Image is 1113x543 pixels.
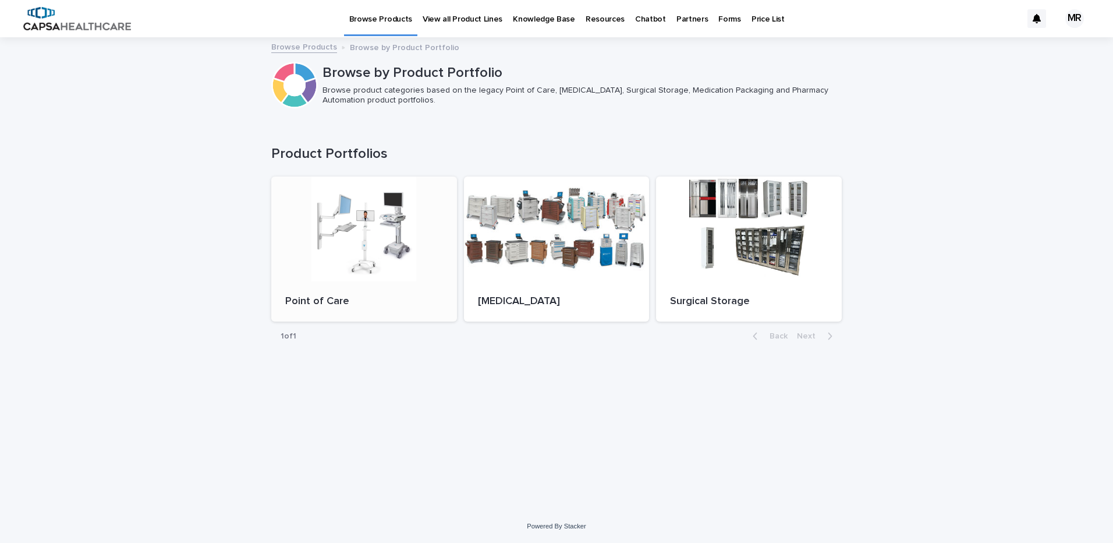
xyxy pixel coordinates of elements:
p: Browse product categories based on the legacy Point of Care, [MEDICAL_DATA], Surgical Storage, Me... [322,86,832,105]
a: Surgical Storage [656,177,842,322]
p: Browse by Product Portfolio [322,65,837,82]
p: Point of Care [285,295,443,308]
div: MR [1065,9,1084,28]
a: Point of Care [271,177,457,322]
p: Browse by Product Portfolio [350,40,459,53]
p: [MEDICAL_DATA] [478,295,636,308]
a: Powered By Stacker [527,523,586,530]
p: Surgical Storage [670,295,828,308]
img: B5p4sRfuTuC72oLToeu7 [23,7,131,30]
span: Back [763,332,788,340]
button: Next [792,331,842,341]
a: Browse Products [271,40,337,53]
button: Back [743,331,792,341]
span: Next [797,332,823,340]
h1: Product Portfolios [271,146,842,163]
a: [MEDICAL_DATA] [464,177,650,322]
p: 1 of 1 [271,322,306,351]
